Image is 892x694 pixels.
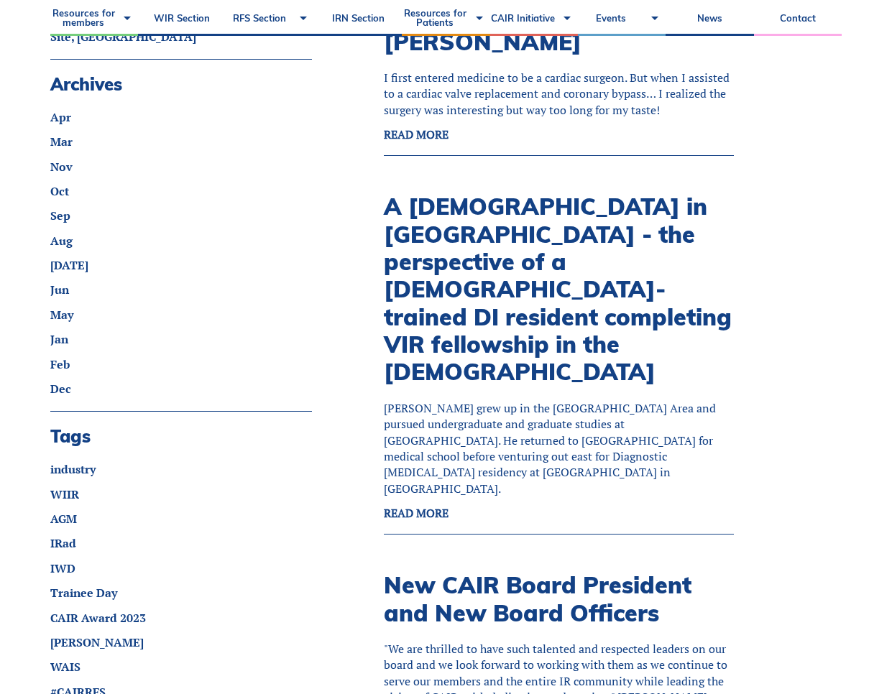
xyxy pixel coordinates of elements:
[50,233,73,249] a: Aug
[50,634,144,650] a: [PERSON_NAME]
[50,535,76,551] a: IRad
[50,659,81,675] a: WAIS
[50,610,146,626] a: CAIR Award 2023
[50,134,73,149] a: Mar
[50,307,73,323] a: May
[384,570,691,626] a: New CAIR Board President and New Board Officers
[50,159,73,175] a: Nov
[50,183,69,199] a: Oct
[50,331,68,347] a: Jan
[50,257,88,273] a: [DATE]
[384,129,449,141] a: READ MORE
[50,511,77,527] a: AGM
[50,461,96,477] a: industry
[50,585,117,601] a: Trainee Day
[50,356,70,372] a: Feb
[384,400,734,496] p: [PERSON_NAME] grew up in the [GEOGRAPHIC_DATA] Area and pursued undergraduate and graduate studie...
[50,282,69,297] a: Jun
[384,192,732,386] a: A [DEMOGRAPHIC_DATA] in [GEOGRAPHIC_DATA] - the perspective of a [DEMOGRAPHIC_DATA]-trained DI re...
[50,109,71,125] a: Apr
[384,126,449,142] strong: READ MORE
[50,426,312,447] h3: Tags
[50,74,312,95] h3: Archives
[50,560,75,576] a: IWD
[50,208,70,223] a: Sep
[50,381,71,397] a: Dec
[384,508,449,519] a: READ MORE
[384,505,449,521] strong: READ MORE
[50,486,79,502] a: WIIR
[384,70,734,118] p: I first entered medicine to be a cardiac surgeon. But when I assisted to a cardiac valve replacem...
